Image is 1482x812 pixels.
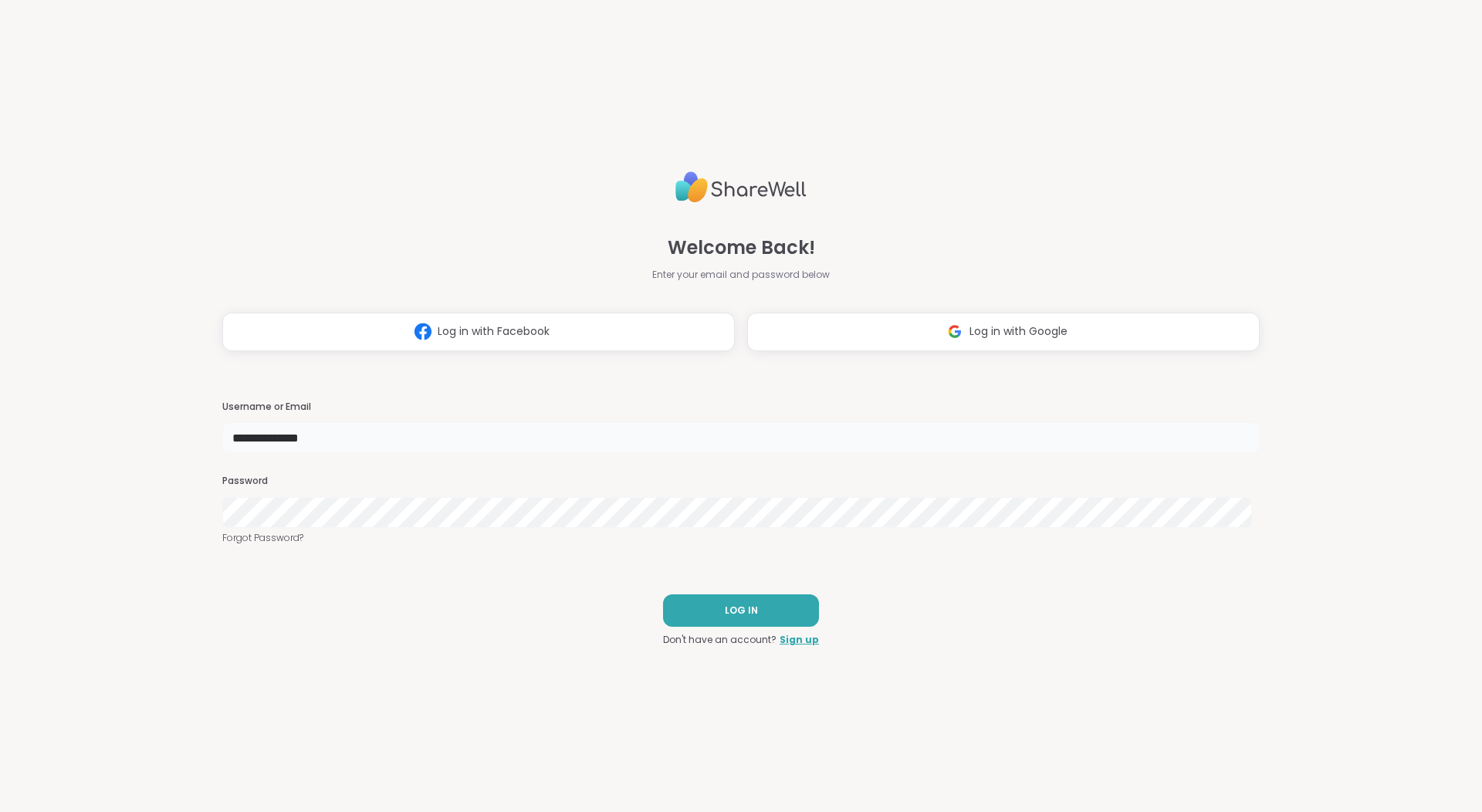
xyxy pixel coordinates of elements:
span: LOG IN [725,604,758,617]
span: Welcome Back! [668,234,815,262]
span: Log in with Google [969,323,1068,340]
img: ShareWell Logomark [408,317,438,346]
button: Log in with Google [747,313,1260,351]
span: Don't have an account? [663,633,777,647]
span: Log in with Facebook [438,323,550,340]
h3: Password [222,475,1260,488]
a: Sign up [780,633,819,647]
img: ShareWell Logo [675,165,807,209]
span: Enter your email and password below [652,268,830,282]
button: Log in with Facebook [222,313,735,351]
h3: Username or Email [222,401,1260,414]
a: Forgot Password? [222,531,1260,545]
img: ShareWell Logomark [940,317,969,346]
button: LOG IN [663,594,819,627]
